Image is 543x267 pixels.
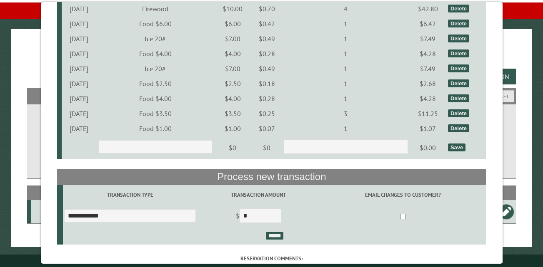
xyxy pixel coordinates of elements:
[448,124,469,132] div: Delete
[251,136,283,159] td: $0
[214,106,251,121] td: $3.50
[283,76,409,91] td: 1
[283,106,409,121] td: 3
[27,88,516,104] h2: Filters
[409,91,447,106] td: $4.28
[251,61,283,76] td: $0.49
[448,35,469,42] div: Delete
[61,31,97,46] td: [DATE]
[61,46,97,61] td: [DATE]
[61,106,97,121] td: [DATE]
[283,1,409,16] td: 4
[197,205,319,228] td: $
[409,76,447,91] td: $2.68
[61,121,97,136] td: [DATE]
[97,106,214,121] td: Food $3.50
[61,91,97,106] td: [DATE]
[448,64,469,72] div: Delete
[214,136,251,159] td: $0
[409,1,447,16] td: $42.80
[97,31,214,46] td: Ice 20#
[251,46,283,61] td: $0.28
[283,121,409,136] td: 1
[214,91,251,106] td: $4.00
[448,109,469,117] div: Delete
[448,5,469,12] div: Delete
[283,16,409,31] td: 1
[448,79,469,87] div: Delete
[61,1,97,16] td: [DATE]
[97,46,214,61] td: Food $4.00
[97,61,214,76] td: Ice 20#
[61,61,97,76] td: [DATE]
[199,191,318,199] label: Transaction Amount
[214,46,251,61] td: $4.00
[409,61,447,76] td: $7.49
[97,121,214,136] td: Food $1.00
[409,121,447,136] td: $1.07
[251,76,283,91] td: $0.18
[97,91,214,106] td: Food $4.00
[57,255,486,262] label: Reservation comments:
[97,16,214,31] td: Food $6.00
[283,61,409,76] td: 1
[214,76,251,91] td: $2.50
[283,46,409,61] td: 1
[27,42,516,65] h1: Reservations
[214,1,251,16] td: $10.00
[251,16,283,31] td: $0.42
[448,20,469,27] div: Delete
[251,31,283,46] td: $0.49
[251,121,283,136] td: $0.07
[64,191,196,199] label: Transaction Type
[283,91,409,106] td: 1
[61,76,97,91] td: [DATE]
[409,106,447,121] td: $11.25
[61,16,97,31] td: [DATE]
[409,136,447,159] td: $0.00
[214,16,251,31] td: $6.00
[409,46,447,61] td: $4.28
[57,169,486,185] th: Process new transaction
[321,191,485,199] label: Email changes to customer?
[448,49,469,57] div: Delete
[214,31,251,46] td: $7.00
[251,91,283,106] td: $0.28
[251,1,283,16] td: $0.70
[283,31,409,46] td: 1
[409,31,447,46] td: $7.49
[448,143,465,151] div: Save
[214,61,251,76] td: $7.00
[97,1,214,16] td: Firewood
[214,121,251,136] td: $1.00
[35,208,103,216] div: CampStore
[97,76,214,91] td: Food $2.50
[448,94,469,102] div: Delete
[31,185,104,200] th: Site
[251,106,283,121] td: $0.25
[409,16,447,31] td: $6.42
